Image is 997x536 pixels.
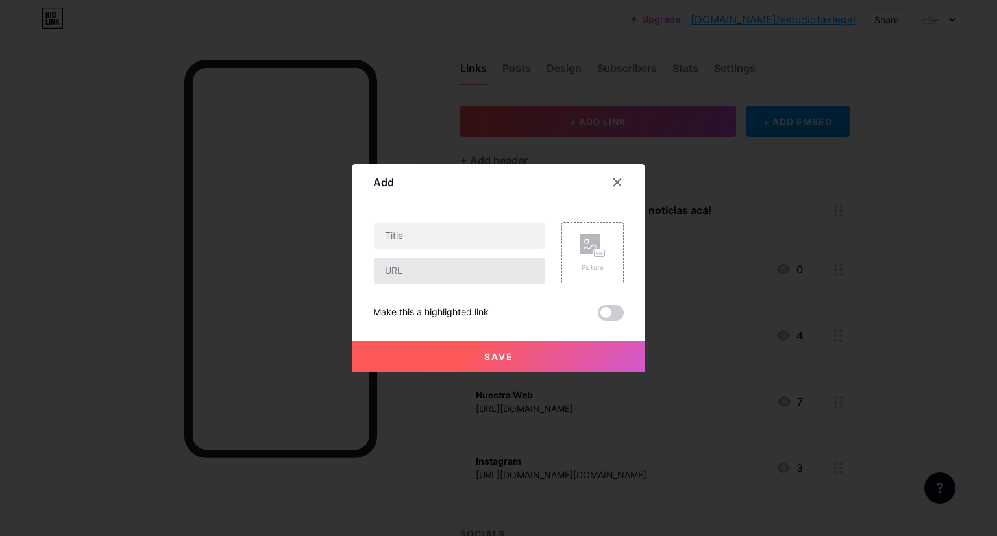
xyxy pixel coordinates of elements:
div: Picture [580,263,606,273]
button: Save [352,341,645,372]
div: Add [373,175,394,190]
input: Title [374,223,545,249]
span: Save [484,351,513,362]
div: Make this a highlighted link [373,305,489,321]
input: URL [374,258,545,284]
